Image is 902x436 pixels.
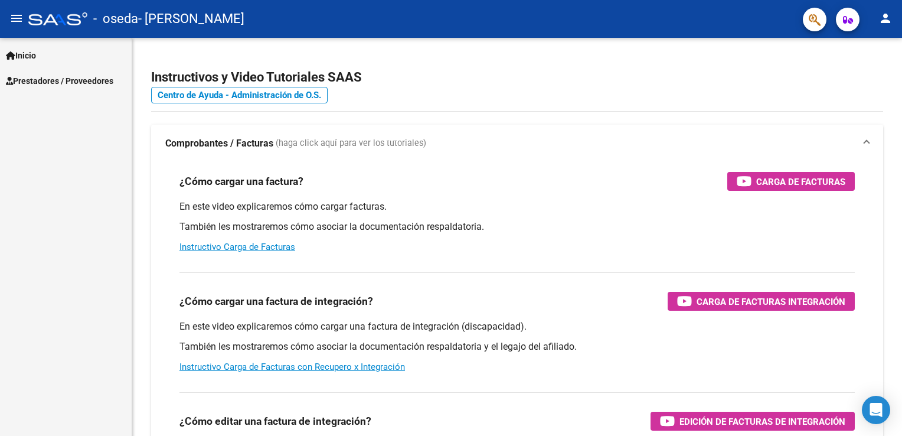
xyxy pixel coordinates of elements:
[668,292,855,311] button: Carga de Facturas Integración
[151,87,328,103] a: Centro de Ayuda - Administración de O.S.
[179,320,855,333] p: En este video explicaremos cómo cargar una factura de integración (discapacidad).
[179,242,295,252] a: Instructivo Carga de Facturas
[727,172,855,191] button: Carga de Facturas
[651,412,855,431] button: Edición de Facturas de integración
[179,173,303,190] h3: ¿Cómo cargar una factura?
[862,396,890,424] div: Open Intercom Messenger
[179,293,373,310] h3: ¿Cómo cargar una factura de integración?
[93,6,138,32] span: - oseda
[697,294,845,309] span: Carga de Facturas Integración
[756,174,845,189] span: Carga de Facturas
[179,200,855,213] p: En este video explicaremos cómo cargar facturas.
[679,414,845,429] span: Edición de Facturas de integración
[6,49,36,62] span: Inicio
[9,11,24,25] mat-icon: menu
[179,413,371,430] h3: ¿Cómo editar una factura de integración?
[179,340,855,353] p: También les mostraremos cómo asociar la documentación respaldatoria y el legajo del afiliado.
[179,362,405,372] a: Instructivo Carga de Facturas con Recupero x Integración
[138,6,244,32] span: - [PERSON_NAME]
[6,74,113,87] span: Prestadores / Proveedores
[276,137,426,150] span: (haga click aquí para ver los tutoriales)
[151,66,883,89] h2: Instructivos y Video Tutoriales SAAS
[179,220,855,233] p: También les mostraremos cómo asociar la documentación respaldatoria.
[151,125,883,162] mat-expansion-panel-header: Comprobantes / Facturas (haga click aquí para ver los tutoriales)
[165,137,273,150] strong: Comprobantes / Facturas
[878,11,893,25] mat-icon: person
